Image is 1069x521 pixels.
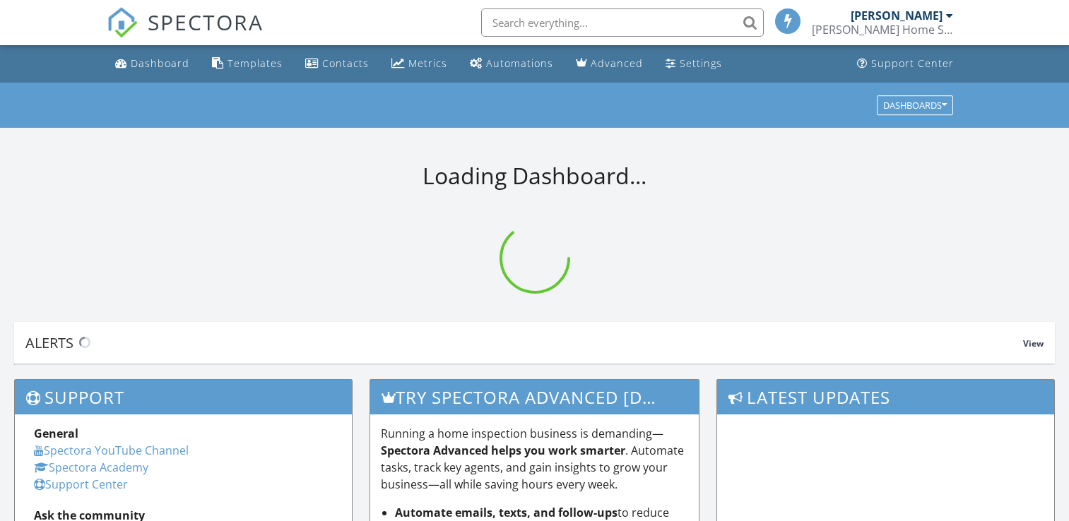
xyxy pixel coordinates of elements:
[381,425,688,493] p: Running a home inspection business is demanding— . Automate tasks, track key agents, and gain ins...
[680,56,722,70] div: Settings
[570,51,649,77] a: Advanced
[408,56,447,70] div: Metrics
[464,51,559,77] a: Automations (Basic)
[883,100,947,110] div: Dashboards
[395,505,618,520] strong: Automate emails, texts, and follow-ups
[851,8,943,23] div: [PERSON_NAME]
[717,380,1054,414] h3: Latest Updates
[15,380,352,414] h3: Support
[851,51,959,77] a: Support Center
[148,7,264,37] span: SPECTORA
[34,477,128,492] a: Support Center
[481,8,764,37] input: Search everything...
[381,443,625,458] strong: Spectora Advanced helps you work smarter
[107,19,264,49] a: SPECTORA
[591,56,643,70] div: Advanced
[877,95,953,115] button: Dashboards
[386,51,453,77] a: Metrics
[322,56,369,70] div: Contacts
[812,23,953,37] div: Vickers Home Services LLC
[228,56,283,70] div: Templates
[25,333,1023,352] div: Alerts
[131,56,189,70] div: Dashboard
[871,56,954,70] div: Support Center
[110,51,195,77] a: Dashboard
[300,51,374,77] a: Contacts
[34,460,148,475] a: Spectora Academy
[34,426,78,441] strong: General
[370,380,699,414] h3: Try spectora advanced [DATE]
[206,51,288,77] a: Templates
[486,56,553,70] div: Automations
[107,7,138,38] img: The Best Home Inspection Software - Spectora
[34,443,189,458] a: Spectora YouTube Channel
[1023,337,1044,349] span: View
[660,51,728,77] a: Settings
